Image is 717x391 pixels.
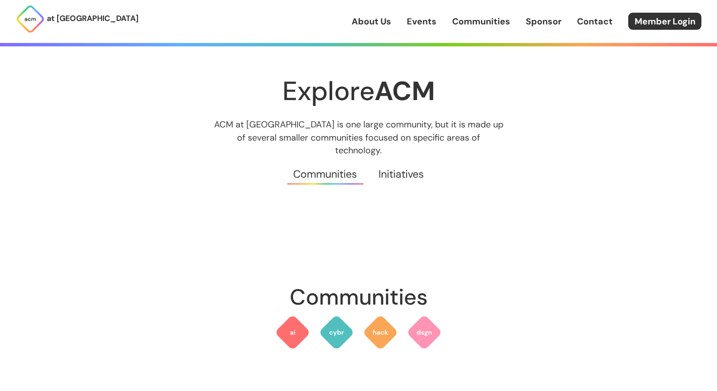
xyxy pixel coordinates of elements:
strong: ACM [375,74,435,108]
a: About Us [352,15,391,28]
img: ACM Hack [363,315,398,350]
a: Events [407,15,437,28]
a: Communities [283,157,368,192]
a: Initiatives [368,157,434,192]
img: ACM Logo [16,4,45,34]
a: at [GEOGRAPHIC_DATA] [16,4,139,34]
a: Member Login [628,13,701,30]
img: ACM AI [275,315,310,350]
h1: Explore [124,77,593,105]
img: ACM Design [407,315,442,350]
a: Contact [577,15,613,28]
h2: Communities [124,280,593,315]
p: ACM at [GEOGRAPHIC_DATA] is one large community, but it is made up of several smaller communities... [205,118,512,156]
img: ACM Cyber [319,315,354,350]
a: Communities [452,15,510,28]
a: Sponsor [526,15,561,28]
p: at [GEOGRAPHIC_DATA] [47,12,139,25]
